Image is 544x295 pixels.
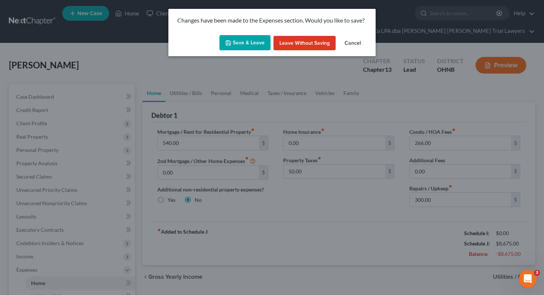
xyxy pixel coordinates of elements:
button: Cancel [339,36,367,51]
button: Save & Leave [219,35,271,51]
p: Changes have been made to the Expenses section. Would you like to save? [177,16,367,25]
iframe: Intercom live chat [519,270,537,288]
span: 3 [534,270,540,276]
button: Leave without Saving [273,36,336,51]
